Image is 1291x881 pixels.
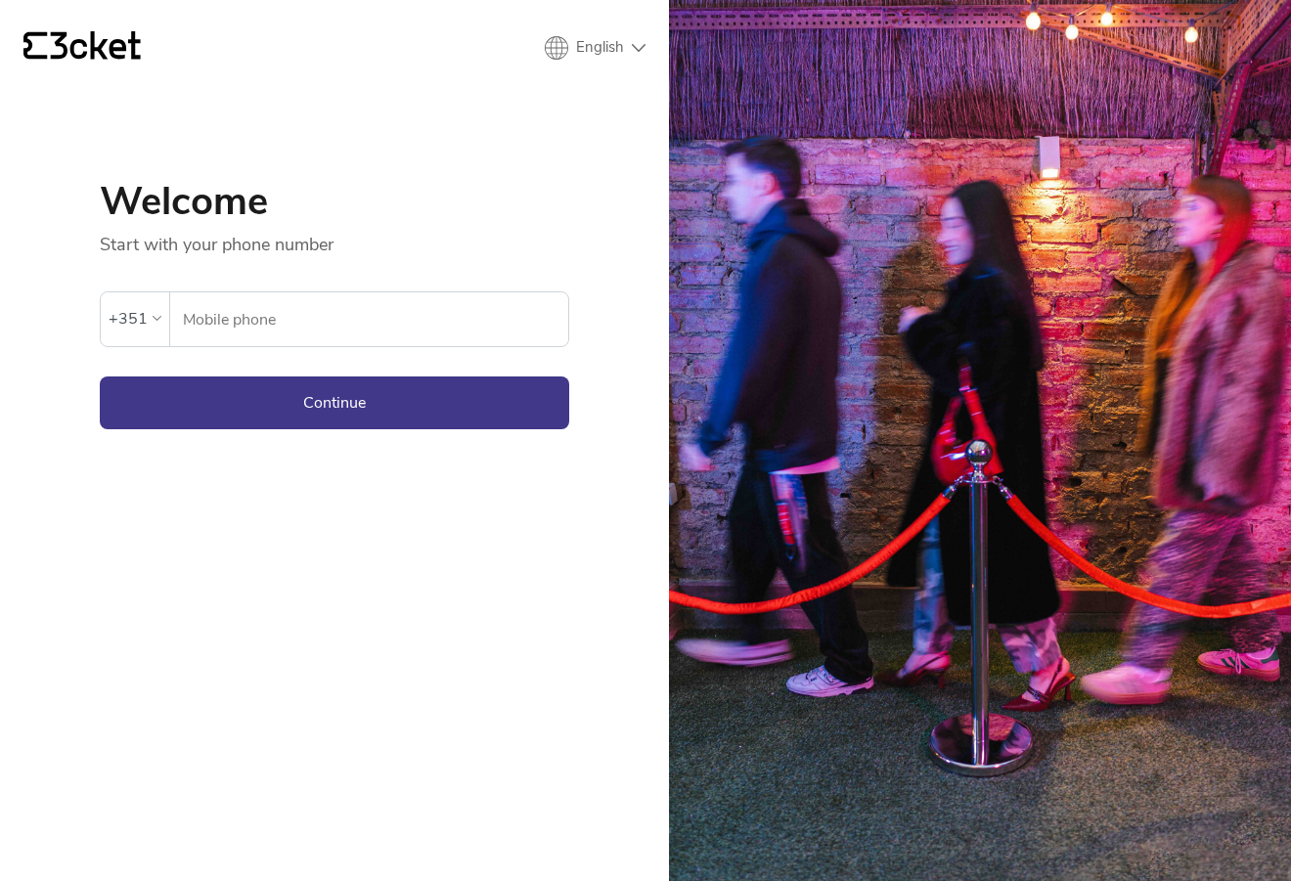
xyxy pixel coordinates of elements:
[109,304,148,333] div: +351
[100,182,569,221] h1: Welcome
[100,376,569,429] button: Continue
[100,221,569,256] p: Start with your phone number
[182,292,568,346] input: Mobile phone
[170,292,568,347] label: Mobile phone
[23,31,141,65] a: {' '}
[23,32,47,60] g: {' '}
